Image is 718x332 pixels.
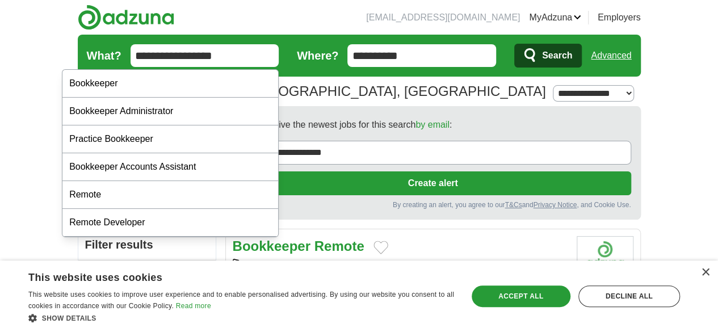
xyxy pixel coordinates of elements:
a: T&Cs [505,201,522,209]
a: Advanced [591,44,631,67]
li: [EMAIL_ADDRESS][DOMAIN_NAME] [366,11,520,24]
a: Sort by [78,260,216,288]
div: Accept all [472,285,570,307]
div: By creating an alert, you agree to our and , and Cookie Use. [235,200,631,210]
span: Show details [42,314,96,322]
strong: Remote [314,238,364,254]
img: Adzuna logo [78,5,174,30]
div: Practice Bookkeeper [62,125,278,153]
strong: Bookkeeper [233,238,310,254]
a: Privacy Notice [533,201,577,209]
div: Decline all [578,285,680,307]
div: Show details [28,312,455,323]
label: Where? [297,47,338,64]
a: MyAdzuna [529,11,581,24]
a: Read more, opens a new window [176,302,211,310]
div: Remote [62,181,278,209]
div: Bookkeeper Accounts Assistant [62,153,278,181]
div: Close [701,268,709,277]
button: Create alert [235,171,631,195]
span: Receive the newest jobs for this search : [258,118,452,132]
h2: Filter results [78,229,216,260]
div: Bookkeeper Administrator [62,98,278,125]
div: Bookkeeper [62,70,278,98]
img: Company logo [577,236,633,279]
div: Remote Developer [62,209,278,237]
span: This website uses cookies to improve user experience and to enable personalised advertising. By u... [28,291,454,310]
div: SOLVENCY NOW BOOK KEEPING [233,259,568,271]
h1: Bookkeeper remote Jobs in [GEOGRAPHIC_DATA], [GEOGRAPHIC_DATA] [78,83,546,99]
a: by email [415,120,450,129]
a: Bookkeeper Remote [233,238,364,254]
a: Employers [598,11,641,24]
button: Add to favorite jobs [373,241,388,254]
button: Search [514,44,582,68]
span: Search [542,44,572,67]
div: This website uses cookies [28,267,426,284]
label: What? [87,47,121,64]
